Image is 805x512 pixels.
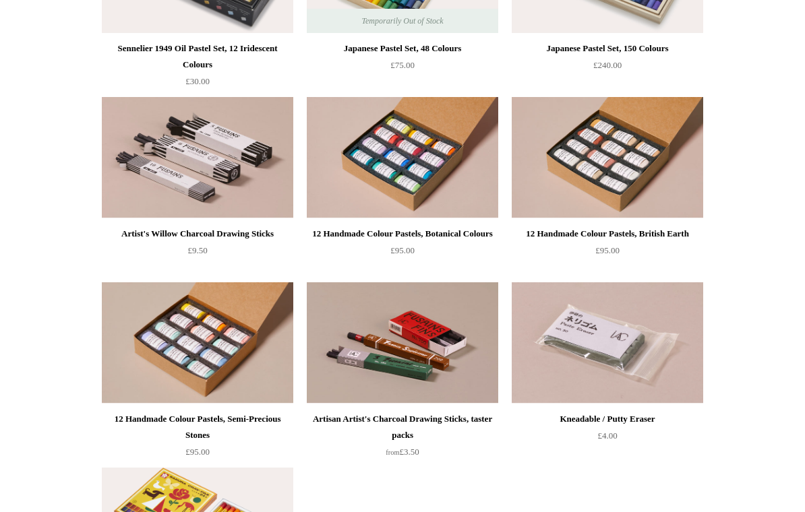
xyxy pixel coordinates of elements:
img: 12 Handmade Colour Pastels, Semi-Precious Stones [102,283,293,404]
span: £75.00 [390,61,415,71]
a: Japanese Pastel Set, 150 Colours £240.00 [512,41,703,96]
img: Artist's Willow Charcoal Drawing Sticks [102,98,293,219]
a: 12 Handmade Colour Pastels, Botanical Colours Close up of the pastels to better showcase colours [307,98,498,219]
span: from [386,449,399,457]
a: Japanese Pastel Set, 48 Colours £75.00 [307,41,498,96]
div: 12 Handmade Colour Pastels, Semi-Precious Stones [105,412,290,444]
span: Temporarily Out of Stock [348,9,456,34]
span: £95.00 [390,246,415,256]
a: Kneadable / Putty Eraser £4.00 [512,412,703,467]
img: Kneadable / Putty Eraser [512,283,703,404]
a: Sennelier 1949 Oil Pastel Set, 12 Iridescent Colours £30.00 [102,41,293,96]
span: £95.00 [185,447,210,457]
div: Japanese Pastel Set, 48 Colours [310,41,495,57]
a: 12 Handmade Colour Pastels, British Earth 12 Handmade Colour Pastels, British Earth [512,98,703,219]
img: 12 Handmade Colour Pastels, Botanical Colours [307,98,498,219]
img: 12 Handmade Colour Pastels, British Earth [512,98,703,219]
a: Artisan Artist's Charcoal Drawing Sticks, taster packs Artisan Artist's Charcoal Drawing Sticks, ... [307,283,498,404]
div: Sennelier 1949 Oil Pastel Set, 12 Iridescent Colours [105,41,290,73]
a: Kneadable / Putty Eraser Kneadable / Putty Eraser [512,283,703,404]
div: Japanese Pastel Set, 150 Colours [515,41,700,57]
a: 12 Handmade Colour Pastels, British Earth £95.00 [512,226,703,282]
div: 12 Handmade Colour Pastels, Botanical Colours [310,226,495,243]
a: Artist's Willow Charcoal Drawing Sticks Artist's Willow Charcoal Drawing Sticks [102,98,293,219]
img: Artisan Artist's Charcoal Drawing Sticks, taster packs [307,283,498,404]
span: £30.00 [185,77,210,87]
div: Artist's Willow Charcoal Drawing Sticks [105,226,290,243]
a: 12 Handmade Colour Pastels, Semi-Precious Stones £95.00 [102,412,293,467]
a: Artist's Willow Charcoal Drawing Sticks £9.50 [102,226,293,282]
a: Artisan Artist's Charcoal Drawing Sticks, taster packs from£3.50 [307,412,498,467]
span: £3.50 [386,447,419,457]
span: £95.00 [595,246,620,256]
div: Kneadable / Putty Eraser [515,412,700,428]
div: 12 Handmade Colour Pastels, British Earth [515,226,700,243]
span: £240.00 [593,61,622,71]
a: 12 Handmade Colour Pastels, Semi-Precious Stones 12 Handmade Colour Pastels, Semi-Precious Stones [102,283,293,404]
a: 12 Handmade Colour Pastels, Botanical Colours £95.00 [307,226,498,282]
span: £4.00 [597,431,617,441]
span: £9.50 [187,246,207,256]
div: Artisan Artist's Charcoal Drawing Sticks, taster packs [310,412,495,444]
